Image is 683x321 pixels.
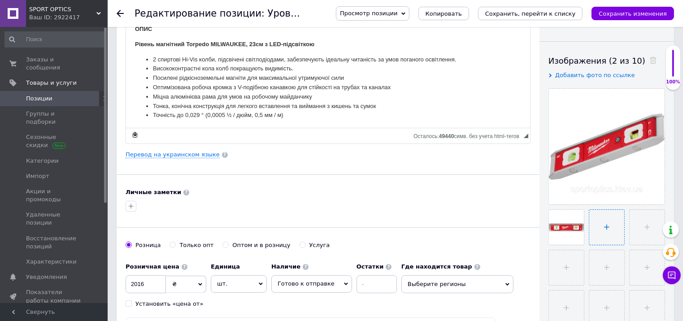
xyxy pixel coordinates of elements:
span: Готово к отправке [278,280,335,287]
button: Чат с покупателем [663,266,681,284]
b: Остатки [357,263,384,270]
span: Группы и подборки [26,110,83,126]
span: SPORT OPTICS [29,5,96,13]
span: Добавить фото по ссылке [555,72,635,78]
span: Сезонные скидки [26,133,83,149]
h1: Редактирование позиции: Уровень магнитный Torpedo MILWAUKEE (23 см з LED-підсвіткою) / 4932498742 [135,8,658,19]
div: 100% [666,79,680,85]
span: Показатели работы компании [26,288,83,304]
div: Вернуться назад [117,10,124,17]
span: Перетащите для изменения размера [524,134,528,138]
span: Импорт [26,172,49,180]
div: Оптом и в розницу [232,241,290,249]
b: Личные заметки [126,189,181,195]
span: Категории [26,157,59,165]
div: 100% Качество заполнения [666,45,681,90]
span: Удаленные позиции [26,211,83,227]
i: Сохранить изменения [599,10,667,17]
span: Уведомления [26,273,67,281]
input: Поиск [4,31,106,48]
b: Где находится товар [401,263,472,270]
a: Перевод на украинском языке [126,151,220,158]
div: Установить «цена от» [135,300,203,308]
span: шт. [211,275,267,292]
span: ₴ [172,281,177,287]
i: Сохранить, перейти к списку [485,10,576,17]
div: Изображения (2 из 10) [548,55,665,66]
input: 0 [126,275,166,293]
span: Копировать [426,10,462,17]
a: Сделать резервную копию сейчас [130,130,140,140]
div: Подсчет символов [413,131,524,139]
div: Ваш ID: 2922417 [29,13,108,22]
span: Позиции [26,95,52,103]
div: Только опт [179,241,213,249]
b: Розничная цена [126,263,179,270]
button: Сохранить изменения [592,7,674,20]
button: Копировать [418,7,469,20]
iframe: Визуальный текстовый редактор, 2B659160-9A2A-4441-B338-85DC7FCD3911 [126,16,530,128]
span: 49440 [439,133,454,139]
span: Товары и услуги [26,79,77,87]
span: Акции и промокоды [26,187,83,204]
span: Восстановление позиций [26,234,83,251]
div: Розница [135,241,161,249]
span: Просмотр позиции [340,10,397,17]
input: - [357,275,397,293]
span: Выберите регионы [401,275,513,293]
b: Наличие [271,263,300,270]
div: Услуга [309,241,330,249]
span: Заказы и сообщения [26,56,83,72]
button: Сохранить, перейти к списку [478,7,583,20]
span: Характеристики [26,258,77,266]
b: Единица [211,263,240,270]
